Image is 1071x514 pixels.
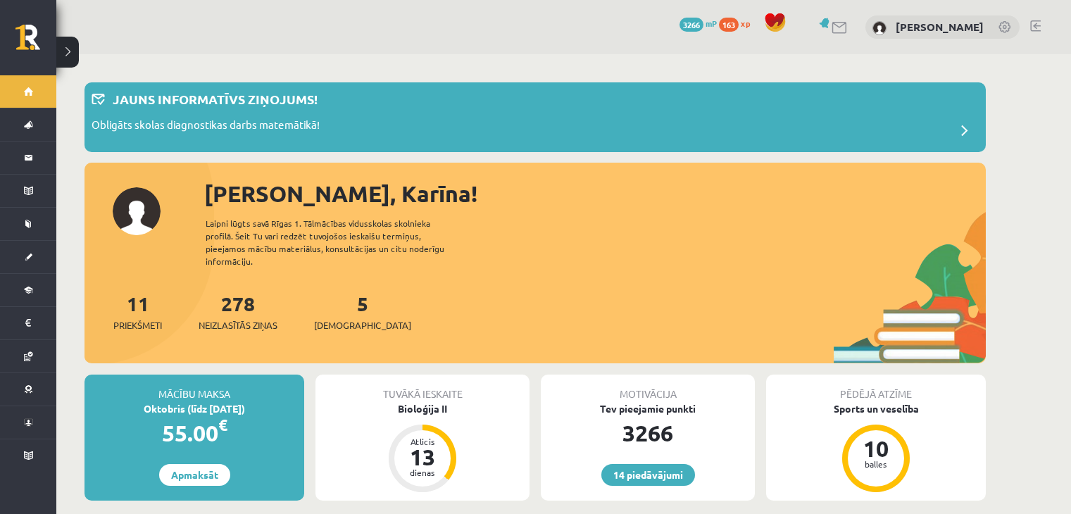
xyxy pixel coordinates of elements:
span: Priekšmeti [113,318,162,332]
div: Bioloģija II [315,401,530,416]
span: 3266 [679,18,703,32]
div: Tuvākā ieskaite [315,375,530,401]
span: 163 [719,18,739,32]
a: Sports un veselība 10 balles [766,401,986,494]
span: [DEMOGRAPHIC_DATA] [314,318,411,332]
div: Motivācija [541,375,755,401]
div: 3266 [541,416,755,450]
p: Obligāts skolas diagnostikas darbs matemātikā! [92,117,320,137]
span: Neizlasītās ziņas [199,318,277,332]
a: 11Priekšmeti [113,291,162,332]
div: 10 [855,437,897,460]
div: Atlicis [401,437,444,446]
span: € [218,415,227,435]
div: Sports un veselība [766,401,986,416]
a: Jauns informatīvs ziņojums! Obligāts skolas diagnostikas darbs matemātikā! [92,89,979,145]
div: 55.00 [84,416,304,450]
div: balles [855,460,897,468]
a: 163 xp [719,18,757,29]
img: Karīna Caune [872,21,887,35]
a: 14 piedāvājumi [601,464,695,486]
a: Apmaksāt [159,464,230,486]
a: 5[DEMOGRAPHIC_DATA] [314,291,411,332]
div: Pēdējā atzīme [766,375,986,401]
div: 13 [401,446,444,468]
div: Tev pieejamie punkti [541,401,755,416]
div: Mācību maksa [84,375,304,401]
div: dienas [401,468,444,477]
div: Oktobris (līdz [DATE]) [84,401,304,416]
span: mP [706,18,717,29]
span: xp [741,18,750,29]
a: Rīgas 1. Tālmācības vidusskola [15,25,56,60]
p: Jauns informatīvs ziņojums! [113,89,318,108]
a: Bioloģija II Atlicis 13 dienas [315,401,530,494]
a: 3266 mP [679,18,717,29]
div: [PERSON_NAME], Karīna! [204,177,986,211]
div: Laipni lūgts savā Rīgas 1. Tālmācības vidusskolas skolnieka profilā. Šeit Tu vari redzēt tuvojošo... [206,217,469,268]
a: 278Neizlasītās ziņas [199,291,277,332]
a: [PERSON_NAME] [896,20,984,34]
